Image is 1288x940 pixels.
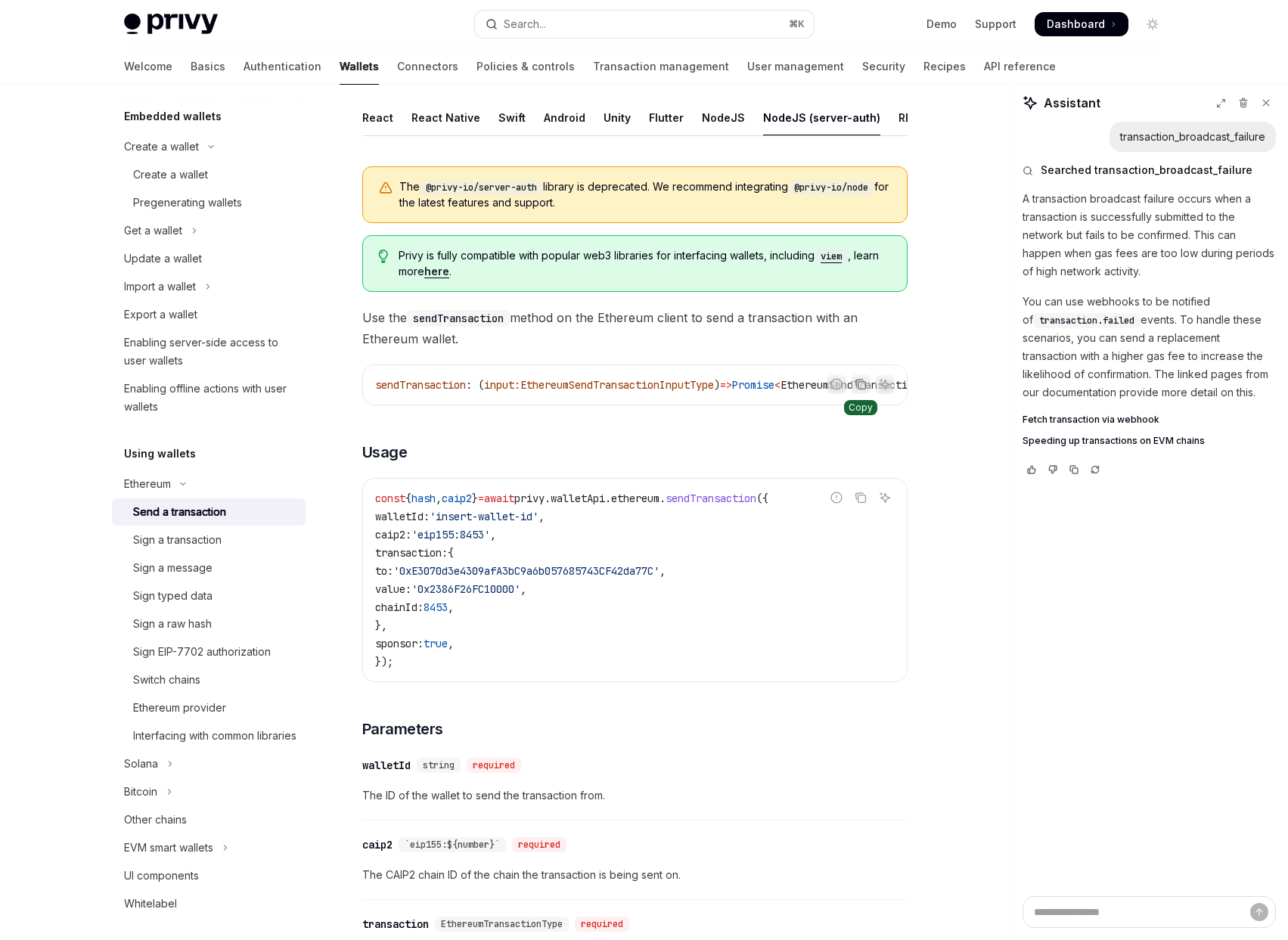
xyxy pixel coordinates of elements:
div: REST API [898,100,946,135]
a: Whitelabel [112,890,306,917]
a: Sign a raw hash [112,610,306,638]
div: Create a wallet [133,166,208,184]
span: , [490,528,496,541]
button: Toggle Bitcoin section [112,778,306,805]
button: Report incorrect code [827,488,846,507]
div: Import a wallet [124,278,196,296]
span: to: [375,564,393,578]
span: Usage [362,442,408,463]
div: Swift [498,100,526,135]
div: Bitcoin [124,783,157,801]
a: here [424,265,449,278]
span: EthereumSendTransactionResponseType [781,378,992,392]
span: const [375,492,405,505]
span: : [514,378,520,392]
span: , [448,637,454,650]
span: . [605,492,611,505]
span: EthereumSendTransactionInputType [520,378,714,392]
a: Connectors [397,48,458,85]
span: The library is deprecated. We recommend integrating for the latest features and support. [399,179,892,210]
div: UI components [124,867,199,885]
span: , [520,582,526,596]
span: Fetch transaction via webhook [1023,414,1159,426]
button: Report incorrect code [827,374,846,394]
span: sponsor: [375,637,424,650]
div: Flutter [649,100,684,135]
span: Searched transaction_broadcast_failure [1041,163,1252,178]
div: Pregenerating wallets [133,194,242,212]
span: , [538,510,545,523]
button: Searched transaction_broadcast_failure [1023,163,1276,178]
a: Create a wallet [112,161,306,188]
div: walletId [362,758,411,773]
div: required [512,837,566,852]
p: You can use webhooks to be notified of events. To handle these scenarios, you can send a replacem... [1023,293,1276,402]
span: The ID of the wallet to send the transaction from. [362,786,908,805]
div: Search... [504,15,546,33]
button: Copy the contents from the code block [851,488,871,507]
span: string [423,759,455,771]
span: privy [514,492,545,505]
button: Vote that response was good [1023,462,1041,477]
code: @privy-io/node [788,180,874,195]
span: 'insert-wallet-id' [430,510,538,523]
a: UI components [112,862,306,889]
span: }, [375,619,387,632]
a: Welcome [124,48,172,85]
span: input [484,378,514,392]
button: Toggle Solana section [112,750,306,777]
a: Demo [926,17,957,32]
div: transaction_broadcast_failure [1120,129,1265,144]
div: Sign a transaction [133,531,222,549]
div: Copy [844,400,877,415]
div: Enabling server-side access to user wallets [124,333,296,370]
a: Basics [191,48,225,85]
span: walletApi [551,492,605,505]
div: Get a wallet [124,222,182,240]
span: caip2: [375,528,411,541]
code: sendTransaction [407,310,510,327]
a: Authentication [244,48,321,85]
span: Dashboard [1047,17,1105,32]
button: Toggle dark mode [1141,12,1165,36]
a: Sign EIP-7702 authorization [112,638,306,665]
button: Copy the contents from the code block [851,374,871,394]
button: Ask AI [875,374,895,394]
span: ({ [756,492,768,505]
a: Transaction management [593,48,729,85]
div: Create a wallet [124,138,199,156]
a: Dashboard [1035,12,1128,36]
span: true [424,637,448,650]
span: sendTransaction [375,378,466,392]
span: Assistant [1044,94,1100,112]
span: , [436,492,442,505]
div: caip2 [362,837,393,852]
div: Interfacing with common libraries [133,727,296,745]
span: < [774,378,781,392]
span: ⌘ K [789,18,805,30]
a: Support [975,17,1016,32]
a: Wallets [340,48,379,85]
span: 8453 [424,600,448,614]
code: viem [815,249,848,264]
p: A transaction broadcast failure occurs when a transaction is successfully submitted to the networ... [1023,190,1276,281]
div: Android [544,100,585,135]
a: Security [862,48,905,85]
div: React [362,100,393,135]
span: = [478,492,484,505]
div: Send a transaction [133,503,226,521]
button: Toggle Ethereum section [112,470,306,498]
div: Sign a raw hash [133,615,212,633]
button: Reload last chat [1086,462,1104,477]
a: Interfacing with common libraries [112,722,306,749]
div: Sign a message [133,559,213,577]
a: Sign a message [112,554,306,582]
span: await [484,492,514,505]
textarea: Ask a question... [1023,896,1276,928]
span: }); [375,655,393,669]
div: Ethereum provider [133,699,226,717]
div: Sign typed data [133,587,213,605]
span: transaction: [375,546,448,560]
h5: Embedded wallets [124,107,222,126]
div: NodeJS (server-auth) [763,100,880,135]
